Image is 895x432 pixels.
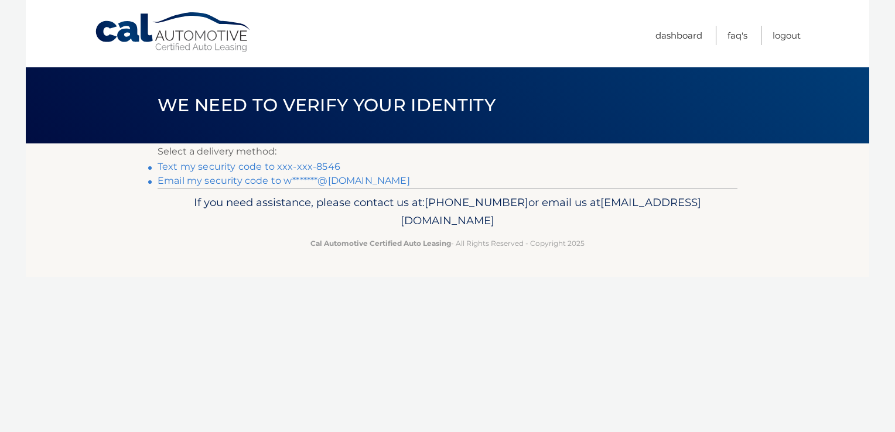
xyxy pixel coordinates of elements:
[773,26,801,45] a: Logout
[94,12,252,53] a: Cal Automotive
[158,175,410,186] a: Email my security code to w*******@[DOMAIN_NAME]
[655,26,702,45] a: Dashboard
[425,196,528,209] span: [PHONE_NUMBER]
[158,94,496,116] span: We need to verify your identity
[165,193,730,231] p: If you need assistance, please contact us at: or email us at
[727,26,747,45] a: FAQ's
[158,143,737,160] p: Select a delivery method:
[310,239,451,248] strong: Cal Automotive Certified Auto Leasing
[158,161,340,172] a: Text my security code to xxx-xxx-8546
[165,237,730,249] p: - All Rights Reserved - Copyright 2025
